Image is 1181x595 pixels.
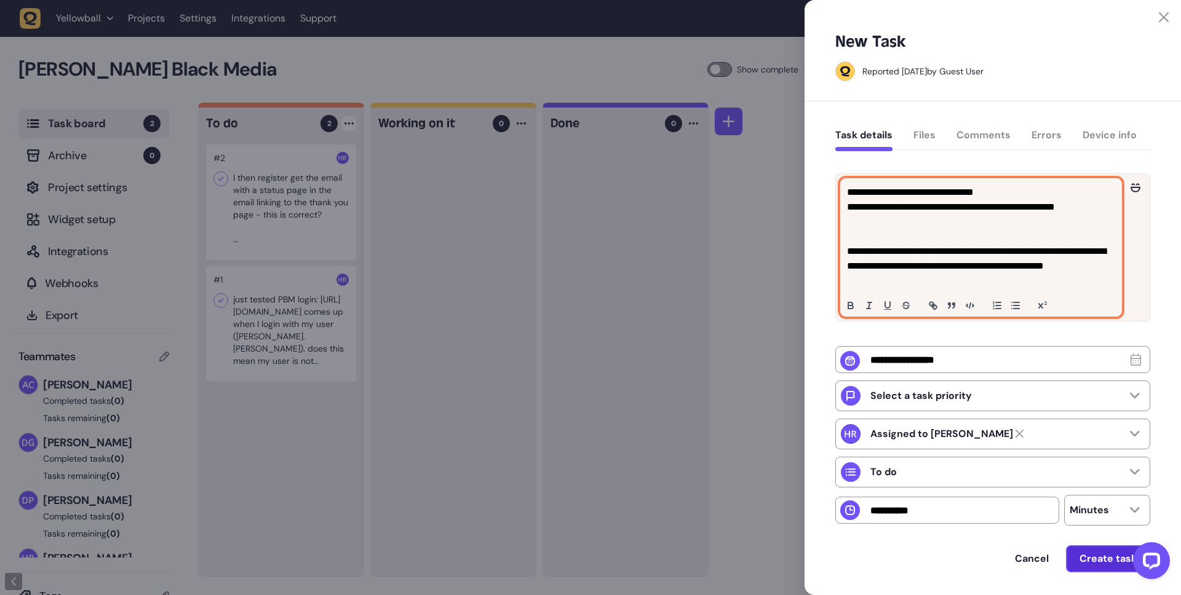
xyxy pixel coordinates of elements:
[835,129,893,151] button: Task details
[1070,504,1109,516] p: Minutes
[1015,552,1049,565] span: Cancel
[870,390,972,402] p: Select a task priority
[836,62,854,81] img: Guest User
[835,32,906,52] h5: New Task
[1080,552,1137,565] span: Create task
[1066,545,1150,572] button: Create task
[1003,546,1061,571] button: Cancel
[870,428,1013,440] strong: Harry Robinson
[1123,537,1175,589] iframe: LiveChat chat widget
[870,466,897,478] p: To do
[862,65,984,77] div: by Guest User
[862,66,927,77] div: Reported [DATE]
